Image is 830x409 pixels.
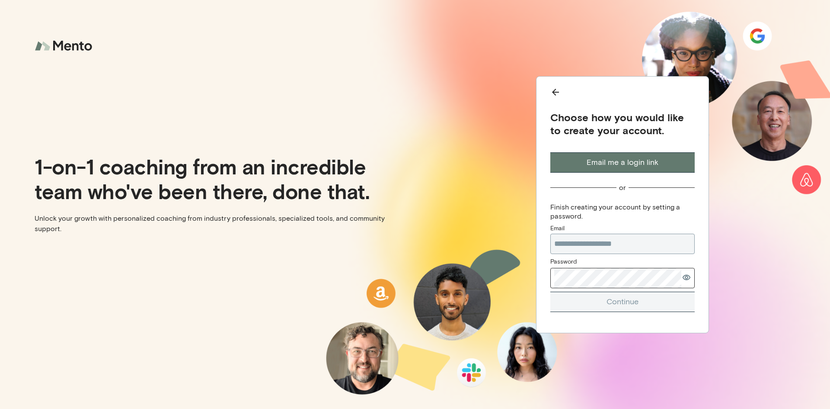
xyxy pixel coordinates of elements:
[35,213,408,234] p: Unlock your growth with personalized coaching from industry professionals, specialized tools, and...
[35,154,408,203] p: 1-on-1 coaching from an incredible team who've been there, done that.
[619,183,626,192] div: or
[550,224,695,233] div: Email
[550,111,695,137] div: Choose how you would like to create your account.
[550,203,695,221] div: Finish creating your account by setting a password.
[550,87,695,100] button: Back
[554,268,681,288] input: Password
[35,35,95,58] img: logo
[550,152,695,173] button: Email me a login link
[550,258,695,266] div: Password
[550,292,695,312] button: Continue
